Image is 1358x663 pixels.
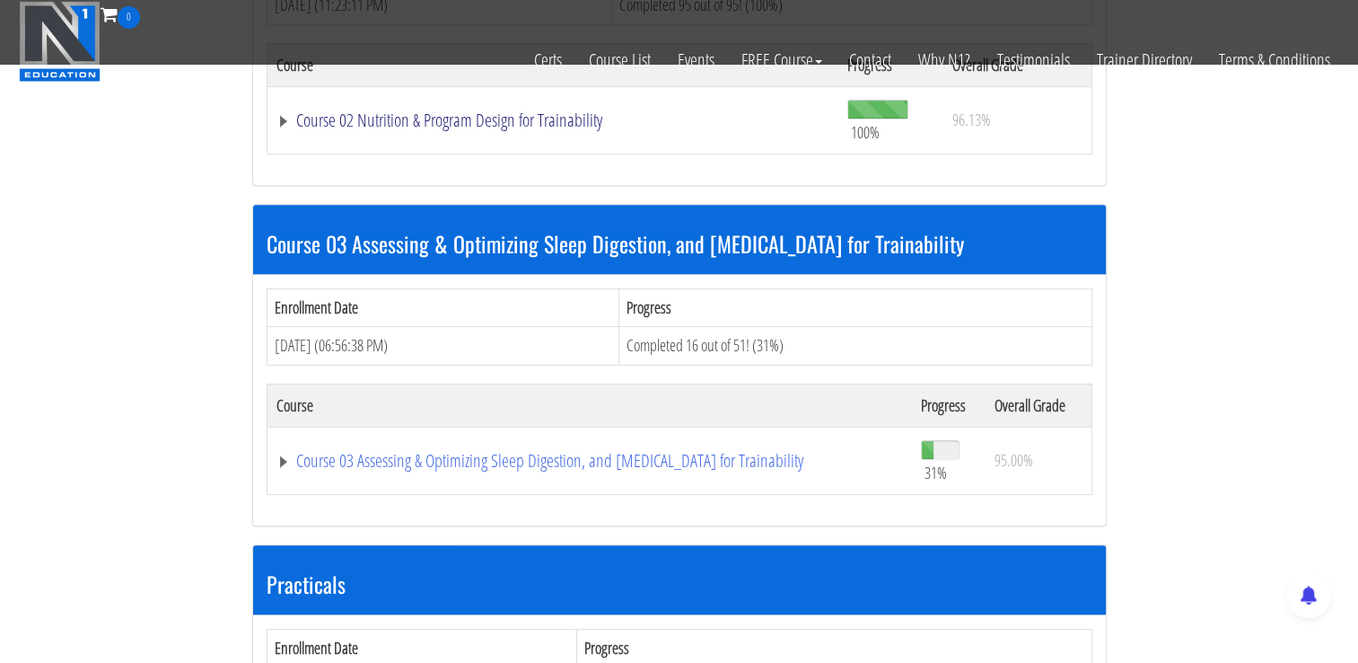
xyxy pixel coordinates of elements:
th: Progress [618,288,1091,327]
a: Contact [836,29,905,92]
img: n1-education [19,1,101,82]
a: Course List [575,29,664,92]
td: [DATE] (06:56:38 PM) [267,327,618,366]
th: Overall Grade [986,384,1091,427]
a: Events [664,29,728,92]
a: FREE Course [728,29,836,92]
th: Enrollment Date [267,288,618,327]
a: Course 03 Assessing & Optimizing Sleep Digestion, and [MEDICAL_DATA] for Trainability [276,452,903,470]
th: Progress [912,384,986,427]
a: Certs [521,29,575,92]
span: 0 [118,6,140,29]
h3: Course 03 Assessing & Optimizing Sleep Digestion, and [MEDICAL_DATA] for Trainability [267,232,1092,255]
a: Why N1? [905,29,984,92]
td: 96.13% [943,86,1091,154]
a: Course 02 Nutrition & Program Design for Trainability [276,111,830,129]
a: Terms & Conditions [1205,29,1344,92]
td: 95.00% [986,427,1091,494]
h3: Practicals [267,572,1092,596]
td: Completed 16 out of 51! (31%) [618,327,1091,366]
a: Trainer Directory [1083,29,1205,92]
th: Course [267,384,912,427]
a: 0 [101,2,140,26]
span: 31% [924,463,947,482]
a: Testimonials [984,29,1083,92]
span: 100% [851,122,880,142]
